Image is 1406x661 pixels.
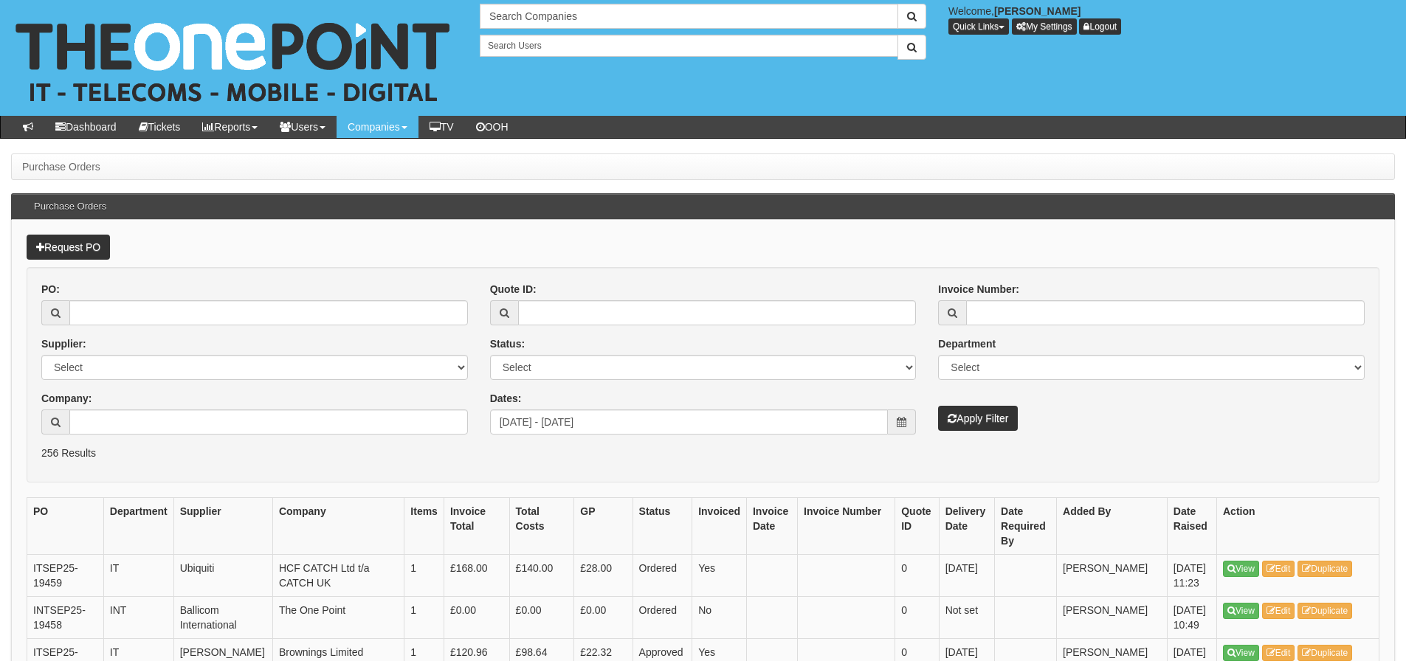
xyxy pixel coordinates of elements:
th: Quote ID [895,497,939,554]
label: Supplier: [41,336,86,351]
a: Users [269,116,337,138]
a: TV [418,116,465,138]
a: Edit [1262,645,1295,661]
td: Ubiquiti [173,554,272,596]
th: Supplier [173,497,272,554]
label: Dates: [490,391,522,406]
div: Welcome, [937,4,1406,35]
td: 1 [404,596,444,638]
td: £0.00 [509,596,574,638]
th: Items [404,497,444,554]
th: PO [27,497,104,554]
td: £0.00 [444,596,509,638]
td: No [692,596,747,638]
td: 0 [895,554,939,596]
a: Logout [1079,18,1121,35]
a: View [1223,645,1259,661]
input: Search Companies [480,4,898,29]
td: [DATE] 11:23 [1167,554,1216,596]
td: IT [103,554,173,596]
th: Invoiced [692,497,747,554]
td: INTSEP25-19458 [27,596,104,638]
th: Invoice Number [798,497,895,554]
th: Delivery Date [939,497,994,554]
td: £168.00 [444,554,509,596]
td: [DATE] [939,554,994,596]
label: PO: [41,282,60,297]
th: Company [272,497,404,554]
li: Purchase Orders [22,159,100,174]
a: OOH [465,116,520,138]
a: My Settings [1012,18,1077,35]
a: Tickets [128,116,192,138]
a: View [1223,603,1259,619]
td: HCF CATCH Ltd t/a CATCH UK [272,554,404,596]
input: Search Users [480,35,898,57]
td: £0.00 [574,596,633,638]
td: ITSEP25-19459 [27,554,104,596]
a: Dashboard [44,116,128,138]
td: 0 [895,596,939,638]
a: Edit [1262,603,1295,619]
p: 256 Results [41,446,1365,460]
td: £140.00 [509,554,574,596]
th: Date Required By [995,497,1057,554]
button: Quick Links [948,18,1009,35]
td: 1 [404,554,444,596]
td: £28.00 [574,554,633,596]
a: Companies [337,116,418,138]
td: [PERSON_NAME] [1057,596,1168,638]
th: Action [1217,497,1379,554]
th: GP [574,497,633,554]
td: [DATE] 10:49 [1167,596,1216,638]
b: [PERSON_NAME] [994,5,1081,17]
label: Company: [41,391,92,406]
a: Duplicate [1298,603,1352,619]
h3: Purchase Orders [27,194,114,219]
label: Quote ID: [490,282,537,297]
a: Duplicate [1298,645,1352,661]
td: The One Point [272,596,404,638]
td: Yes [692,554,747,596]
td: Not set [939,596,994,638]
a: Reports [191,116,269,138]
th: Department [103,497,173,554]
th: Invoice Total [444,497,509,554]
th: Date Raised [1167,497,1216,554]
td: Ordered [633,554,692,596]
td: INT [103,596,173,638]
td: Ballicom International [173,596,272,638]
th: Total Costs [509,497,574,554]
td: Ordered [633,596,692,638]
th: Added By [1057,497,1168,554]
a: View [1223,561,1259,577]
label: Status: [490,336,525,351]
a: Request PO [27,235,110,260]
a: Edit [1262,561,1295,577]
th: Invoice Date [746,497,797,554]
button: Apply Filter [938,406,1018,431]
label: Invoice Number: [938,282,1019,297]
td: [PERSON_NAME] [1057,554,1168,596]
label: Department [938,336,996,351]
a: Duplicate [1298,561,1352,577]
th: Status [633,497,692,554]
